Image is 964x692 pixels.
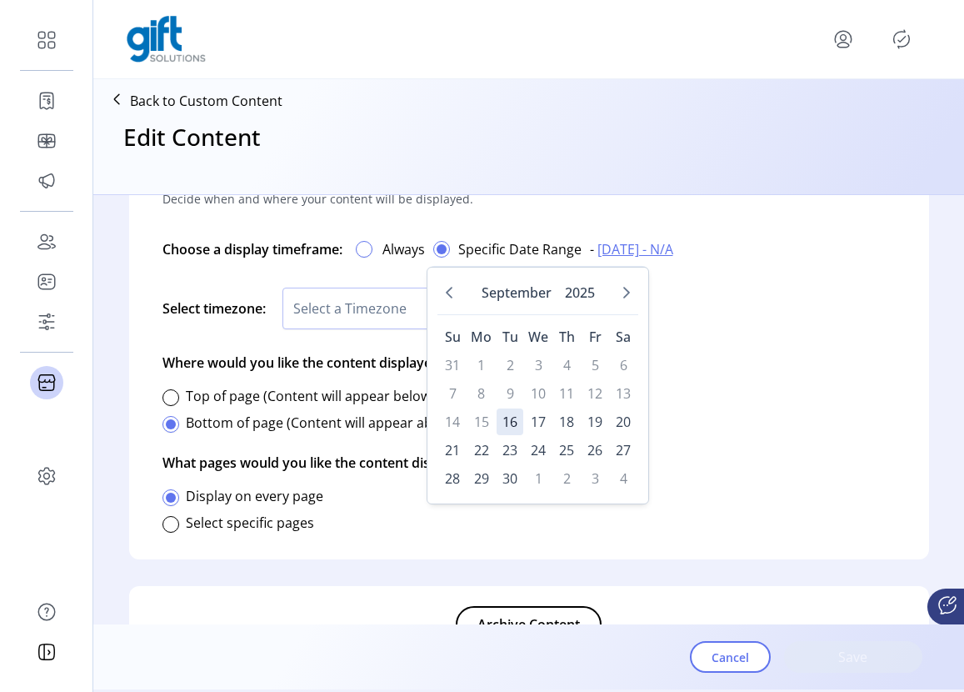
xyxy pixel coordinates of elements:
[130,91,282,111] p: Back to Custom Content
[830,26,857,53] button: menu
[888,26,915,53] button: Publisher Panel
[610,409,637,435] td: 20
[456,606,602,643] button: Archive Content
[439,380,466,407] td: 7
[497,380,523,407] td: 9
[589,328,602,346] span: Fr
[13,13,717,196] body: Rich Text Area. Press ALT-0 for help.
[437,281,461,304] button: Previous Month
[123,119,261,154] h3: Edit Content
[610,437,637,464] td: 27
[439,409,466,435] td: 14
[582,409,608,435] td: 19
[582,465,608,492] td: 3
[439,352,466,379] td: 31
[162,177,473,221] p: Decide when and where your content will be displayed.
[610,465,637,492] td: 4
[283,288,498,328] span: Select a Timezone
[467,409,495,435] td: 15
[468,437,495,464] span: 22
[553,380,580,407] td: 11
[186,414,526,432] label: Bottom of page (Content will appear above the footer)
[467,380,495,407] td: 8
[610,352,637,379] td: 6
[502,328,518,346] span: Tu
[528,328,548,346] span: We
[471,328,492,346] span: Mo
[690,641,771,673] button: Cancel
[610,380,637,407] td: 13
[186,514,314,532] label: Select specific pages
[497,409,523,435] td: 16
[562,278,598,308] button: Choose Year
[597,239,673,259] span: [DATE] - N/A
[559,328,575,346] span: Th
[525,465,552,492] td: 1
[582,437,608,464] td: 26
[445,328,461,346] span: Su
[162,339,446,386] p: Where would you like the content displayed?
[525,437,552,464] td: 24
[712,649,749,666] span: Cancel
[427,267,649,504] div: Choose Date
[439,465,466,492] td: 28
[590,239,597,259] p: -
[553,465,580,492] td: 2
[582,231,682,268] button: -[DATE] - N/A
[497,352,523,379] td: 2
[127,16,206,63] img: logo
[162,439,498,486] p: What pages would you like the content displayed on?
[186,487,323,505] label: Display on every page
[467,465,495,492] td: 29
[582,352,608,379] td: 5
[616,328,631,346] span: Sa
[458,239,582,259] label: Specific Date Range
[439,437,466,464] td: 21
[553,352,580,379] td: 4
[497,465,523,492] td: 30
[497,437,523,464] td: 23
[553,437,580,464] td: 25
[162,231,342,268] div: Choose a display timeframe:
[553,409,580,435] td: 18
[615,281,638,304] button: Next Month
[525,380,552,407] td: 10
[582,380,608,407] td: 12
[467,437,495,464] td: 22
[467,352,495,379] td: 1
[186,387,539,405] label: Top of page (Content will appear below main navigation)
[468,465,495,492] span: 29
[477,614,580,634] span: Archive Content
[382,239,425,259] label: Always
[162,288,266,329] div: Select timezone:
[525,352,552,379] td: 3
[478,278,555,308] button: Choose Month
[525,409,552,435] td: 17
